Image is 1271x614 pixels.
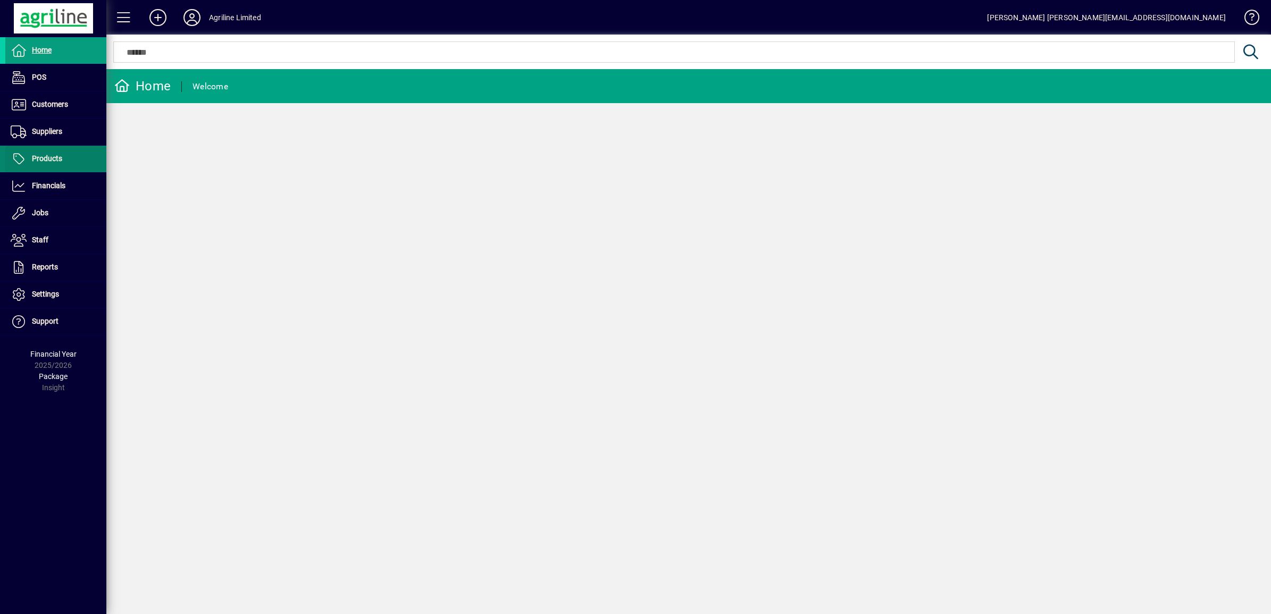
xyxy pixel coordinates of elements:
[5,254,106,281] a: Reports
[5,64,106,91] a: POS
[1236,2,1258,37] a: Knowledge Base
[32,317,58,325] span: Support
[175,8,209,27] button: Profile
[193,78,228,95] div: Welcome
[32,290,59,298] span: Settings
[5,173,106,199] a: Financials
[5,227,106,254] a: Staff
[32,73,46,81] span: POS
[141,8,175,27] button: Add
[32,100,68,108] span: Customers
[32,154,62,163] span: Products
[5,281,106,308] a: Settings
[39,372,68,381] span: Package
[987,9,1226,26] div: [PERSON_NAME] [PERSON_NAME][EMAIL_ADDRESS][DOMAIN_NAME]
[32,235,48,244] span: Staff
[32,181,65,190] span: Financials
[5,146,106,172] a: Products
[32,46,52,54] span: Home
[209,9,261,26] div: Agriline Limited
[32,127,62,136] span: Suppliers
[32,263,58,271] span: Reports
[114,78,171,95] div: Home
[5,119,106,145] a: Suppliers
[32,208,48,217] span: Jobs
[5,200,106,226] a: Jobs
[30,350,77,358] span: Financial Year
[5,91,106,118] a: Customers
[5,308,106,335] a: Support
